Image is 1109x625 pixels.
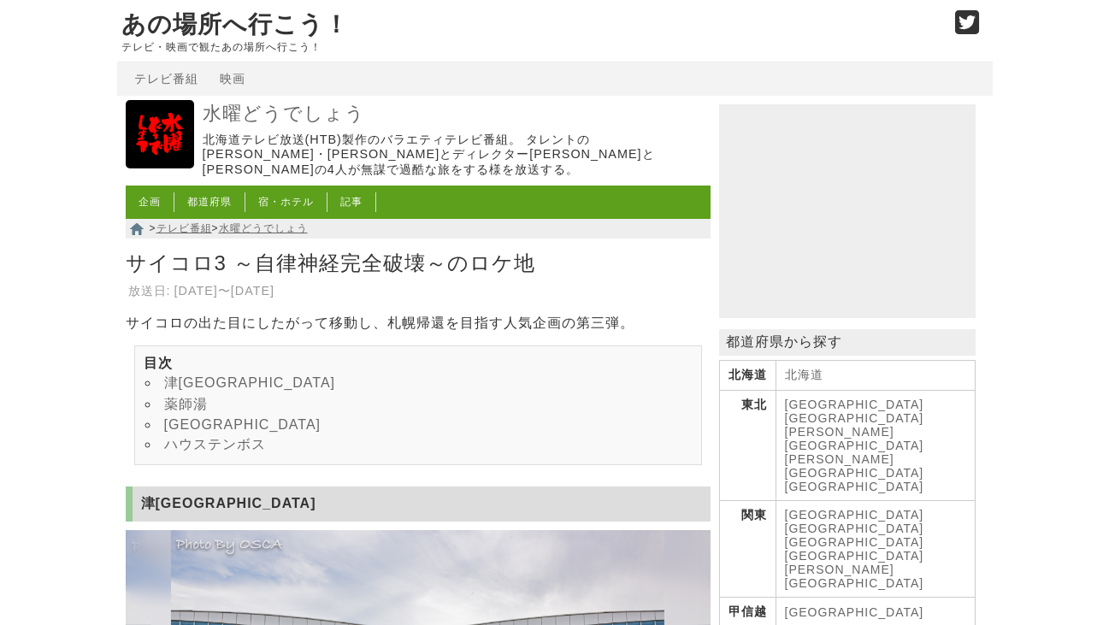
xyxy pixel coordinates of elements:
a: 水曜どうでしょう [126,156,194,171]
h1: サイコロ3 ～自律神経完全破壊～のロケ地 [126,245,711,280]
img: 水曜どうでしょう [126,100,194,168]
nav: > > [126,219,711,239]
a: 宿・ホテル [258,196,314,208]
a: [PERSON_NAME][GEOGRAPHIC_DATA] [785,425,924,452]
a: 北海道 [785,368,823,381]
th: 東北 [719,391,776,501]
a: テレビ番組 [156,222,212,234]
th: 関東 [719,501,776,598]
a: 津[GEOGRAPHIC_DATA] [164,375,336,390]
a: [GEOGRAPHIC_DATA] [164,417,321,432]
a: [GEOGRAPHIC_DATA] [785,411,924,425]
p: 北海道テレビ放送(HTB)製作のバラエティテレビ番組。 タレントの[PERSON_NAME]・[PERSON_NAME]とディレクター[PERSON_NAME]と[PERSON_NAME]の4人... [203,133,706,177]
p: サイコロの出た目にしたがって移動し、札幌帰還を目指す人気企画の第三弾。 [126,315,711,333]
a: ハウステンボス [164,437,266,451]
p: 都道府県から探す [719,329,976,356]
a: 薬師湯 [164,397,208,411]
a: [GEOGRAPHIC_DATA] [785,576,924,590]
th: 北海道 [719,361,776,391]
a: [GEOGRAPHIC_DATA] [785,522,924,535]
a: 映画 [220,72,245,85]
a: あの場所へ行こう！ [121,11,349,38]
h2: 津[GEOGRAPHIC_DATA] [126,486,711,522]
th: 放送日: [127,282,172,300]
a: 都道府県 [187,196,232,208]
a: [PERSON_NAME][GEOGRAPHIC_DATA] [785,452,924,480]
a: 水曜どうでしょう [203,102,706,127]
iframe: Advertisement [719,104,976,318]
a: 水曜どうでしょう [219,222,308,234]
a: [GEOGRAPHIC_DATA] [785,508,924,522]
a: [GEOGRAPHIC_DATA] [785,398,924,411]
a: [GEOGRAPHIC_DATA] [785,605,924,619]
a: [GEOGRAPHIC_DATA] [785,549,924,563]
a: テレビ番組 [134,72,198,85]
a: [GEOGRAPHIC_DATA] [785,535,924,549]
a: [GEOGRAPHIC_DATA] [785,480,924,493]
a: 記事 [340,196,363,208]
p: テレビ・映画で観たあの場所へ行こう！ [121,41,937,53]
a: 企画 [139,196,161,208]
td: [DATE]〜[DATE] [174,282,276,300]
a: Twitter (@go_thesights) [955,21,980,35]
a: [PERSON_NAME] [785,563,894,576]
